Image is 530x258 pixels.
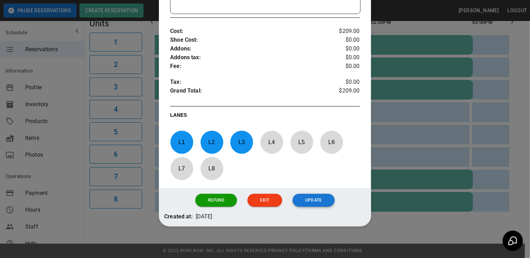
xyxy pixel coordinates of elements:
[170,111,360,121] p: LANES
[164,212,193,221] p: Created at:
[200,160,223,177] p: L 8
[170,87,328,97] p: Grand Total :
[290,134,313,150] p: L 5
[170,160,193,177] p: L 7
[328,27,360,36] p: $209.00
[170,62,328,71] p: Fee :
[200,134,223,150] p: L 2
[230,134,253,150] p: L 3
[170,53,328,62] p: Addons tax :
[293,194,335,207] button: Update
[328,45,360,53] p: $0.00
[328,36,360,45] p: $0.00
[170,27,328,36] p: Cost :
[170,78,328,87] p: Tax :
[170,45,328,53] p: Addons :
[170,134,193,150] p: L 1
[328,53,360,62] p: $0.00
[328,78,360,87] p: $0.00
[196,212,212,221] p: [DATE]
[195,194,237,207] button: Refund
[170,36,328,45] p: Shoe Cost :
[260,134,283,150] p: L 4
[247,194,282,207] button: Exit
[328,87,360,97] p: $209.00
[328,62,360,71] p: $0.00
[320,134,343,150] p: L 6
